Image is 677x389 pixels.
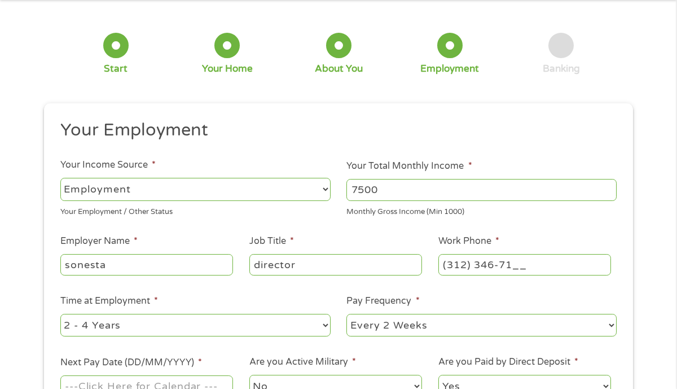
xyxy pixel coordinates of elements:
div: Employment [420,63,479,75]
h2: Your Employment [60,119,609,142]
label: Employer Name [60,235,138,247]
label: Time at Employment [60,295,158,307]
div: Banking [543,63,580,75]
input: Cashier [249,254,422,276]
label: Are you Active Military [249,356,356,368]
label: Work Phone [438,235,499,247]
label: Next Pay Date (DD/MM/YYYY) [60,357,202,369]
label: Your Total Monthly Income [346,160,472,172]
div: About You [315,63,363,75]
label: Your Income Source [60,159,156,171]
label: Pay Frequency [346,295,419,307]
input: (231) 754-4010 [438,254,611,276]
input: 1800 [346,179,617,200]
div: Monthly Gross Income (Min 1000) [346,203,617,218]
label: Job Title [249,235,294,247]
div: Start [104,63,128,75]
div: Your Home [202,63,253,75]
label: Are you Paid by Direct Deposit [438,356,578,368]
input: Walmart [60,254,233,276]
div: Your Employment / Other Status [60,203,331,218]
